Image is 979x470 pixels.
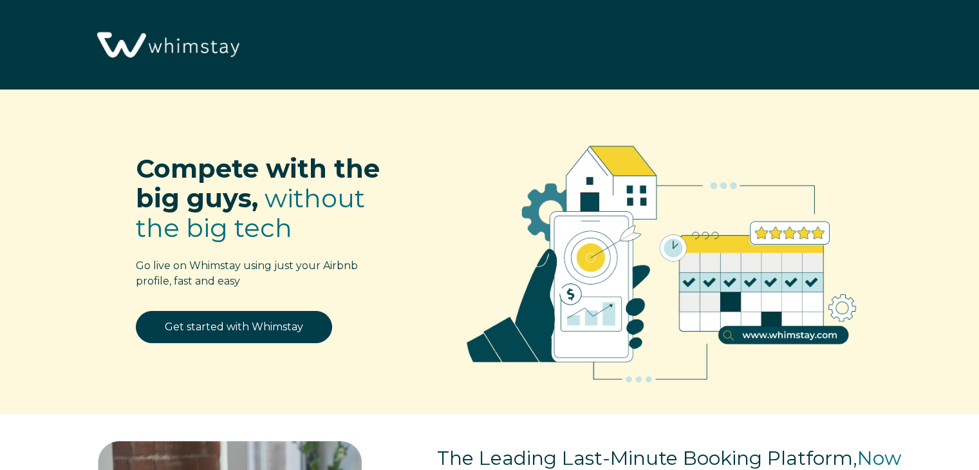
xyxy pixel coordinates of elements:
[90,6,244,85] img: Whimstay Logo-02 1
[136,153,380,214] span: Compete with the big guys,
[136,182,365,243] span: without the big tech
[437,446,857,470] span: The Leading Last-Minute Booking Platform,
[136,259,358,287] span: Go live on Whimstay using just your Airbnb profile, fast and easy
[136,311,332,343] a: Get started with Whimstay
[435,109,888,406] img: RBO Ilustrations-02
